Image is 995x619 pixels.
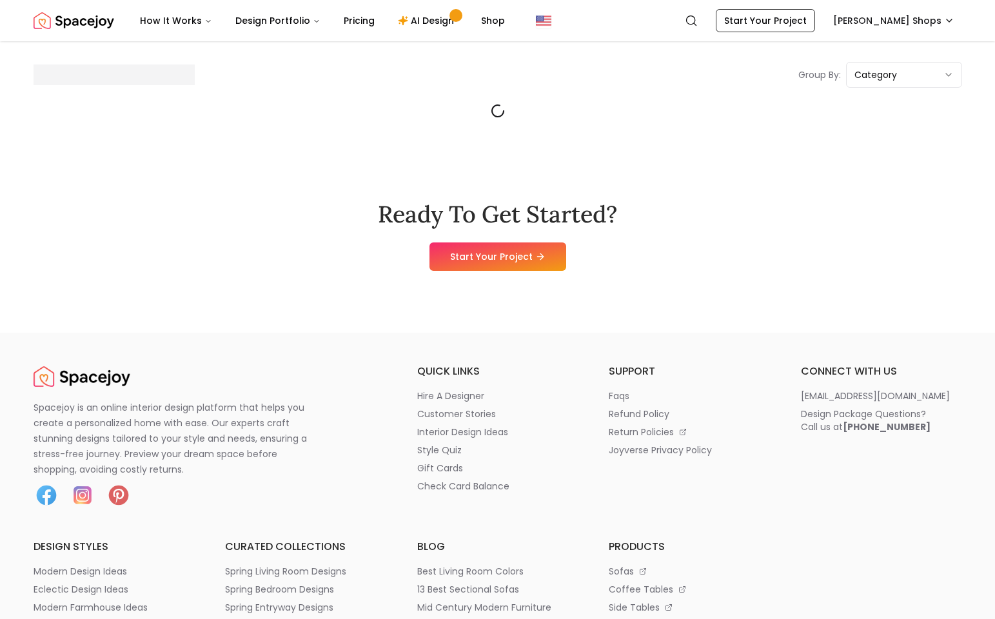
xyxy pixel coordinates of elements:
[225,565,386,578] a: spring living room designs
[801,389,962,402] a: [EMAIL_ADDRESS][DOMAIN_NAME]
[417,583,578,596] a: 13 best sectional sofas
[130,8,515,34] nav: Main
[609,539,770,555] h6: products
[388,8,468,34] a: AI Design
[801,408,962,433] a: Design Package Questions?Call us at[PHONE_NUMBER]
[34,601,148,614] p: modern farmhouse ideas
[225,601,333,614] p: spring entryway designs
[609,426,770,438] a: return policies
[417,444,578,457] a: style quiz
[225,583,386,596] a: spring bedroom designs
[225,565,346,578] p: spring living room designs
[417,444,462,457] p: style quiz
[34,601,195,614] a: modern farmhouse ideas
[378,201,617,227] h2: Ready To Get Started?
[471,8,515,34] a: Shop
[34,364,130,389] img: Spacejoy Logo
[70,482,95,508] img: Instagram icon
[417,601,578,614] a: mid century modern furniture
[429,242,566,271] a: Start Your Project
[609,583,673,596] p: coffee tables
[417,539,578,555] h6: blog
[106,482,132,508] img: Pinterest icon
[417,480,509,493] p: check card balance
[225,583,334,596] p: spring bedroom designs
[417,480,578,493] a: check card balance
[417,426,508,438] p: interior design ideas
[417,583,519,596] p: 13 best sectional sofas
[417,389,578,402] a: hire a designer
[801,389,950,402] p: [EMAIL_ADDRESS][DOMAIN_NAME]
[609,408,770,420] a: refund policy
[417,565,578,578] a: best living room colors
[609,444,770,457] a: joyverse privacy policy
[34,565,127,578] p: modern design ideas
[609,389,629,402] p: faqs
[801,364,962,379] h6: connect with us
[609,364,770,379] h6: support
[417,408,496,420] p: customer stories
[417,462,578,475] a: gift cards
[609,426,674,438] p: return policies
[417,364,578,379] h6: quick links
[417,408,578,420] a: customer stories
[34,539,195,555] h6: design styles
[417,462,463,475] p: gift cards
[716,9,815,32] a: Start Your Project
[417,426,578,438] a: interior design ideas
[34,565,195,578] a: modern design ideas
[609,583,770,596] a: coffee tables
[225,601,386,614] a: spring entryway designs
[417,601,551,614] p: mid century modern furniture
[609,565,634,578] p: sofas
[34,8,114,34] a: Spacejoy
[130,8,222,34] button: How It Works
[536,13,551,28] img: United States
[843,420,931,433] b: [PHONE_NUMBER]
[825,9,962,32] button: [PERSON_NAME] Shops
[609,444,712,457] p: joyverse privacy policy
[609,601,660,614] p: side tables
[417,389,484,402] p: hire a designer
[34,8,114,34] img: Spacejoy Logo
[225,539,386,555] h6: curated collections
[417,565,524,578] p: best living room colors
[801,408,931,433] div: Design Package Questions? Call us at
[609,601,770,614] a: side tables
[609,408,669,420] p: refund policy
[333,8,385,34] a: Pricing
[34,400,322,477] p: Spacejoy is an online interior design platform that helps you create a personalized home with eas...
[609,565,770,578] a: sofas
[34,583,128,596] p: eclectic design ideas
[798,68,841,81] p: Group By:
[609,389,770,402] a: faqs
[34,583,195,596] a: eclectic design ideas
[34,482,59,508] img: Facebook icon
[225,8,331,34] button: Design Portfolio
[34,364,130,389] a: Spacejoy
